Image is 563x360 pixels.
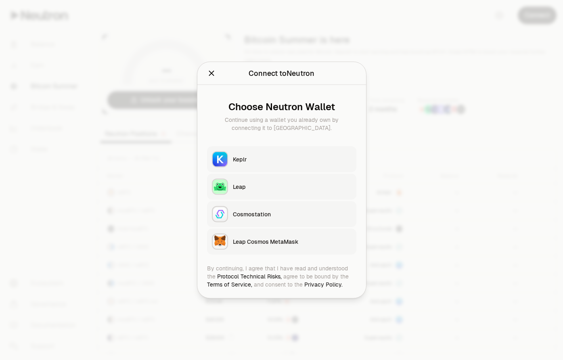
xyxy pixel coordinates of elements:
div: Continue using a wallet you already own by connecting it to [GEOGRAPHIC_DATA]. [213,116,350,132]
div: Keplr [233,155,352,163]
a: Terms of Service, [207,281,252,288]
button: Close [207,68,216,79]
div: Connect to Neutron [249,68,314,79]
div: By continuing, I agree that I have read and understood the agree to be bound by the and consent t... [207,264,356,289]
button: LeapLeap [207,174,356,200]
img: Leap [213,180,227,194]
img: Leap Cosmos MetaMask [213,234,227,249]
button: Leap Cosmos MetaMaskLeap Cosmos MetaMask [207,229,356,255]
button: CosmostationCosmostation [207,201,356,227]
a: Privacy Policy. [304,281,343,288]
div: Leap [233,183,352,191]
div: Choose Neutron Wallet [213,101,350,113]
button: KeplrKeplr [207,147,356,172]
img: Cosmostation [213,207,227,222]
a: Protocol Technical Risks, [217,273,282,280]
div: Leap Cosmos MetaMask [233,238,352,246]
img: Keplr [213,152,227,167]
div: Cosmostation [233,210,352,218]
